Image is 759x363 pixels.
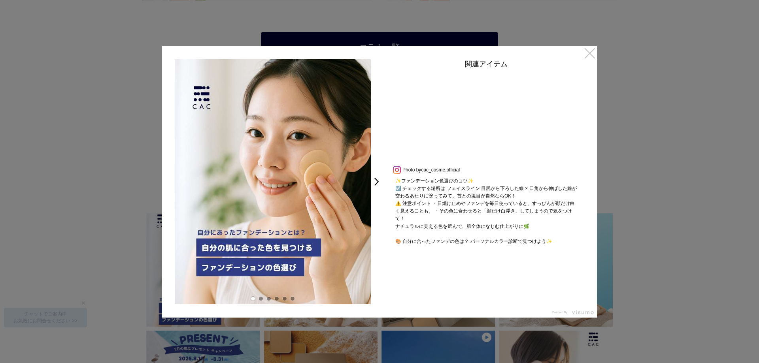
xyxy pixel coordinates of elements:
[387,177,585,246] p: ✨ファンデーション色選びのコツ✨ ☑️ チェックする場所は フェイスライン 目尻から下ろした線 × 口角から伸ばした線が交わるあたりに塗ってみて、首との境目が自然ならOK！ ⚠️ 注意ポイント ...
[175,59,371,304] img: e9081a10-210f-4b1b-8a27-22e38f0cd640-large.jpg
[387,59,585,72] div: 関連アイテム
[373,175,384,189] a: >
[402,165,421,175] span: Photo by
[421,167,460,173] a: cac_cosme.official
[583,46,597,60] a: ×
